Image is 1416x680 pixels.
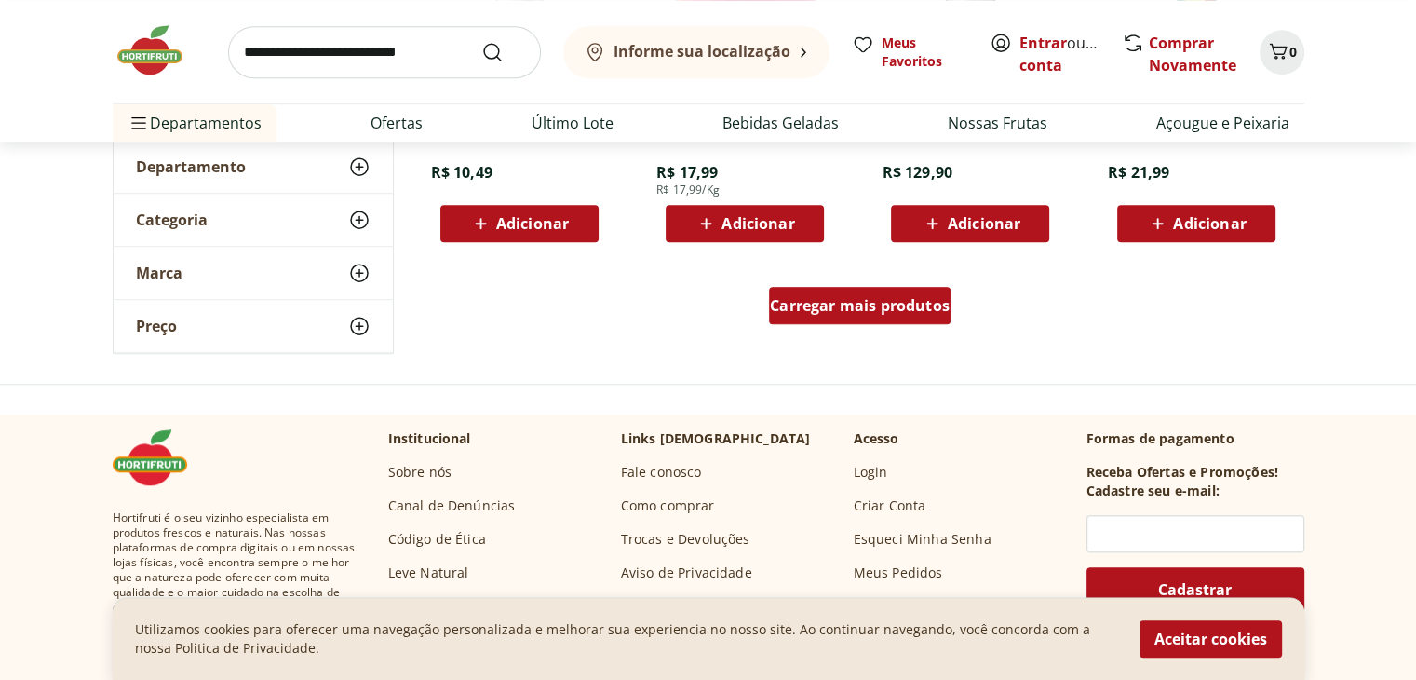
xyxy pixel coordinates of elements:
h3: Receba Ofertas e Promoções! [1086,463,1278,482]
a: Bebidas Geladas [722,112,839,134]
button: Aceitar cookies [1140,620,1282,658]
button: Adicionar [1117,205,1275,242]
a: Entrar [1019,33,1067,53]
img: Hortifruti [113,429,206,485]
a: Esqueci Minha Senha [854,530,991,549]
b: Informe sua localização [614,41,790,61]
a: Fale conosco [621,463,702,482]
span: 0 [1289,43,1297,61]
button: Carrinho [1260,30,1304,75]
button: Preço [114,300,393,352]
a: Aviso de Privacidade [621,564,752,582]
a: Último Lote [532,112,614,134]
a: Trocas e Devoluções [621,530,750,549]
span: R$ 21,99 [1108,162,1169,183]
button: Marca [114,247,393,299]
span: R$ 129,90 [882,162,951,183]
span: Hortifruti é o seu vizinho especialista em produtos frescos e naturais. Nas nossas plataformas de... [113,510,358,615]
span: R$ 10,49 [431,162,492,183]
a: Comprar Novamente [1149,33,1236,75]
p: Institucional [388,429,471,448]
a: Ofertas [371,112,423,134]
input: search [228,26,541,78]
span: Meus Favoritos [882,34,967,71]
h3: Cadastre seu e-mail: [1086,482,1220,500]
button: Informe sua localização [563,26,829,78]
span: R$ 17,99/Kg [656,183,720,197]
span: Adicionar [948,216,1020,231]
a: Login [854,463,888,482]
span: Cadastrar [1158,582,1232,597]
a: Canal de Denúncias [388,496,516,515]
a: Código de Ética [388,530,486,549]
button: Menu [128,101,150,145]
a: Nossas Frutas [948,112,1047,134]
a: Meus Favoritos [852,34,967,71]
a: Sobre nós [388,463,452,482]
span: Carregar mais produtos [770,298,950,313]
span: Departamento [136,157,246,176]
p: Acesso [854,429,899,448]
a: Criar Conta [854,496,926,515]
span: ou [1019,32,1102,76]
p: Utilizamos cookies para oferecer uma navegação personalizada e melhorar sua experiencia no nosso ... [135,620,1117,658]
span: Departamentos [128,101,262,145]
a: Criar conta [1019,33,1122,75]
span: Adicionar [496,216,569,231]
span: Adicionar [1173,216,1246,231]
span: Adicionar [721,216,794,231]
a: Carregar mais produtos [769,287,951,332]
span: R$ 17,99 [656,162,718,183]
p: Formas de pagamento [1086,429,1304,448]
button: Categoria [114,194,393,246]
p: Links [DEMOGRAPHIC_DATA] [621,429,811,448]
button: Adicionar [666,205,824,242]
button: Cadastrar [1086,567,1304,612]
button: Submit Search [481,41,526,63]
a: Leve Natural [388,564,469,582]
button: Departamento [114,141,393,193]
span: Categoria [136,211,208,229]
button: Adicionar [440,205,599,242]
span: Marca [136,264,182,282]
span: Preço [136,317,177,335]
img: Hortifruti [113,22,206,78]
a: Açougue e Peixaria [1156,112,1289,134]
button: Adicionar [891,205,1049,242]
a: Como comprar [621,496,715,515]
a: Meus Pedidos [854,564,943,582]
